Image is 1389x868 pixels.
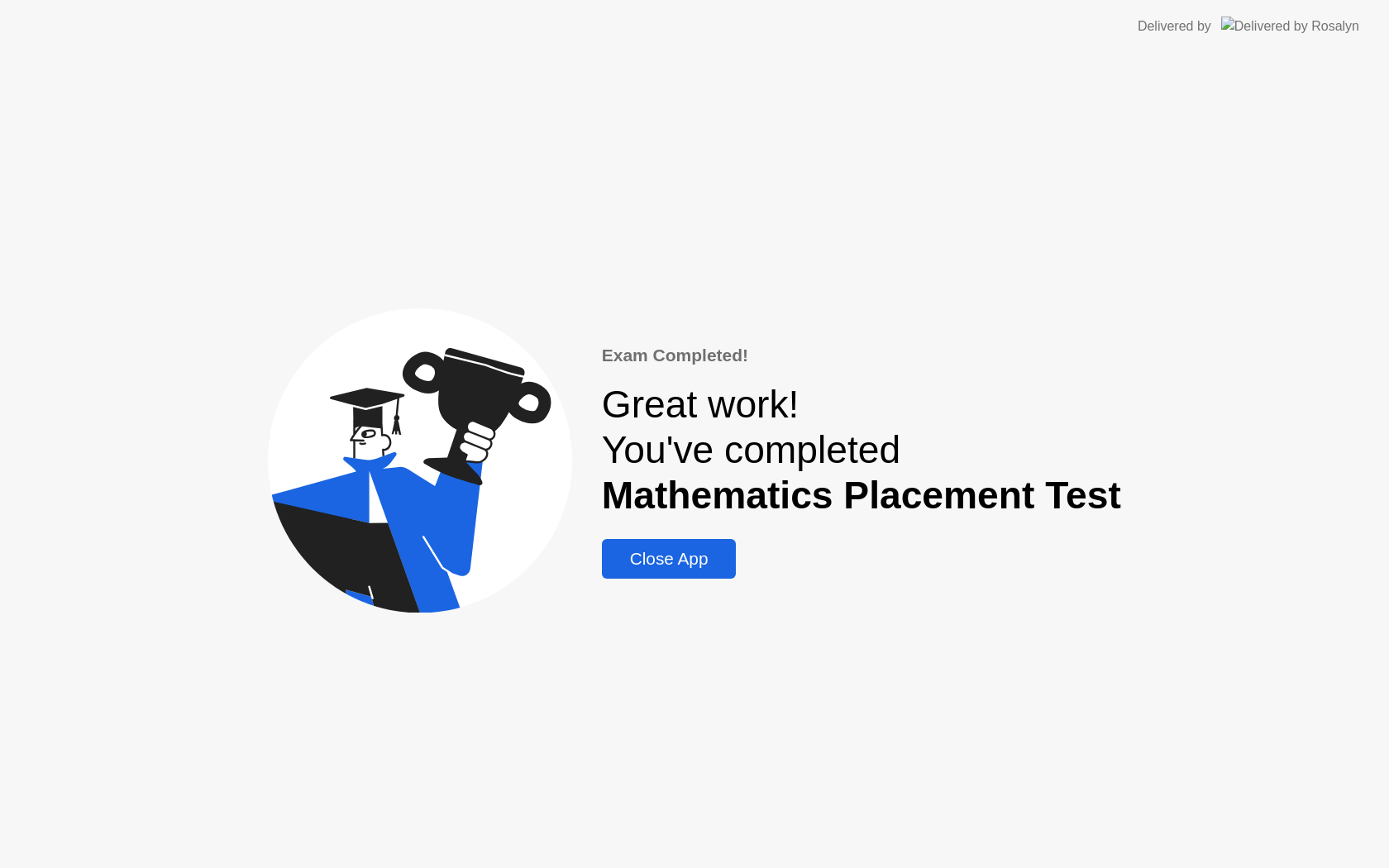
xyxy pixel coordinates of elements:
div: Great work! You've completed [602,382,1121,519]
button: Close App [602,539,737,579]
b: Mathematics Placement Test [602,474,1121,517]
img: Delivered by Rosalyn [1221,17,1359,36]
div: Delivered by [1138,17,1211,36]
div: Exam Completed! [602,342,1121,369]
div: Close App [607,549,732,569]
